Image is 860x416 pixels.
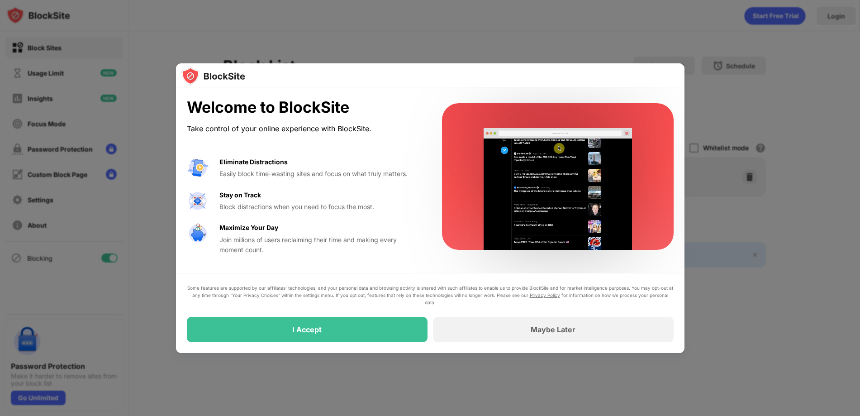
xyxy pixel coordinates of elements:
[181,67,245,85] img: logo-blocksite.svg
[187,190,209,212] img: value-focus.svg
[531,325,575,334] div: Maybe Later
[187,284,674,306] div: Some features are supported by our affiliates’ technologies, and your personal data and browsing ...
[219,157,288,167] div: Eliminate Distractions
[219,169,420,179] div: Easily block time-wasting sites and focus on what truly matters.
[219,190,261,200] div: Stay on Track
[187,223,209,244] img: value-safe-time.svg
[187,98,420,117] div: Welcome to BlockSite
[219,223,278,233] div: Maximize Your Day
[219,235,420,255] div: Join millions of users reclaiming their time and making every moment count.
[292,325,322,334] div: I Accept
[187,122,420,135] div: Take control of your online experience with BlockSite.
[187,157,209,179] img: value-avoid-distractions.svg
[530,292,560,298] a: Privacy Policy
[219,202,420,212] div: Block distractions when you need to focus the most.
